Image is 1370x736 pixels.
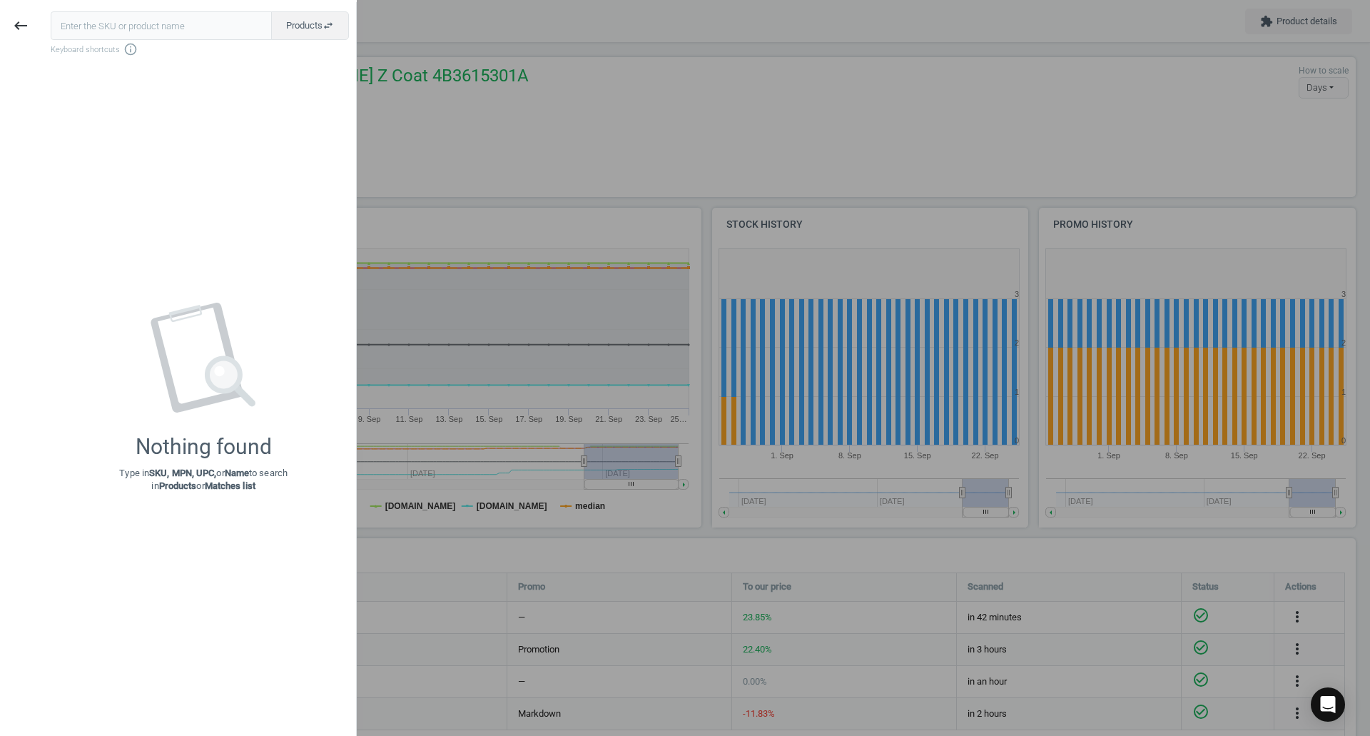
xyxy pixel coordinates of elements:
i: keyboard_backspace [12,17,29,34]
i: swap_horiz [323,20,334,31]
span: Products [286,19,334,32]
strong: Matches list [205,480,255,491]
button: Productsswap_horiz [271,11,349,40]
input: Enter the SKU or product name [51,11,272,40]
div: Open Intercom Messenger [1311,687,1345,722]
p: Type in or to search in or [119,467,288,493]
strong: SKU, MPN, UPC, [149,468,216,478]
strong: Name [225,468,249,478]
div: Nothing found [136,434,272,460]
strong: Products [159,480,197,491]
i: info_outline [123,42,138,56]
button: keyboard_backspace [4,9,37,43]
span: Keyboard shortcuts [51,42,349,56]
